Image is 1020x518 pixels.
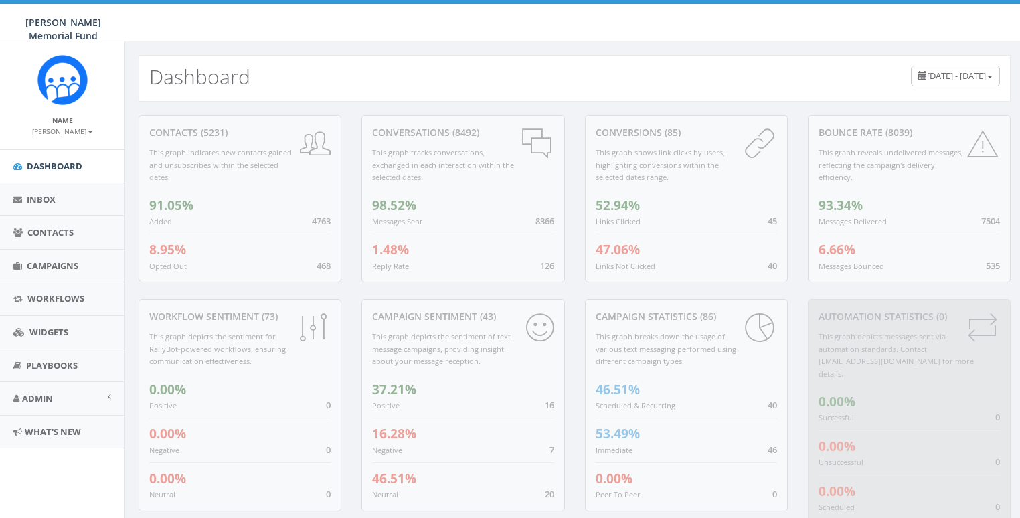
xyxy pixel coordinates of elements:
[149,310,331,323] div: Workflow Sentiment
[596,445,632,455] small: Immediate
[768,260,777,272] span: 40
[29,326,68,338] span: Widgets
[149,197,193,214] span: 91.05%
[768,444,777,456] span: 46
[596,331,736,366] small: This graph breaks down the usage of various text messaging performed using different campaign types.
[995,411,1000,423] span: 0
[22,392,53,404] span: Admin
[819,393,855,410] span: 0.00%
[883,126,912,139] span: (8039)
[934,310,947,323] span: (0)
[477,310,496,323] span: (43)
[317,260,331,272] span: 468
[596,241,640,258] span: 47.06%
[596,216,641,226] small: Links Clicked
[768,399,777,411] span: 40
[32,126,93,136] small: [PERSON_NAME]
[149,147,292,182] small: This graph indicates new contacts gained and unsubscribes within the selected dates.
[372,197,416,214] span: 98.52%
[819,261,884,271] small: Messages Bounced
[149,425,186,442] span: 0.00%
[927,70,986,82] span: [DATE] - [DATE]
[540,260,554,272] span: 126
[372,381,416,398] span: 37.21%
[149,445,179,455] small: Negative
[37,55,88,105] img: Rally_Corp_Icon.png
[326,488,331,500] span: 0
[549,444,554,456] span: 7
[768,215,777,227] span: 45
[27,226,74,238] span: Contacts
[27,292,84,305] span: Workflows
[27,160,82,172] span: Dashboard
[149,126,331,139] div: contacts
[372,261,409,271] small: Reply Rate
[372,425,416,442] span: 16.28%
[819,147,963,182] small: This graph reveals undelivered messages, reflecting the campaign's delivery efficiency.
[372,310,554,323] div: Campaign Sentiment
[819,457,863,467] small: Unsuccessful
[596,425,640,442] span: 53.49%
[149,241,186,258] span: 8.95%
[372,400,400,410] small: Positive
[535,215,554,227] span: 8366
[52,116,73,125] small: Name
[545,399,554,411] span: 16
[149,216,172,226] small: Added
[372,216,422,226] small: Messages Sent
[596,126,777,139] div: conversions
[819,197,863,214] span: 93.34%
[149,66,250,88] h2: Dashboard
[596,261,655,271] small: Links Not Clicked
[596,310,777,323] div: Campaign Statistics
[149,489,175,499] small: Neutral
[25,426,81,438] span: What's New
[149,331,286,366] small: This graph depicts the sentiment for RallyBot-powered workflows, ensuring communication effective...
[819,331,974,379] small: This graph depicts messages sent via automation standards. Contact [EMAIL_ADDRESS][DOMAIN_NAME] f...
[149,261,187,271] small: Opted Out
[819,241,855,258] span: 6.66%
[450,126,479,139] span: (8492)
[596,381,640,398] span: 46.51%
[819,438,855,455] span: 0.00%
[819,483,855,500] span: 0.00%
[25,16,101,42] span: [PERSON_NAME] Memorial Fund
[27,193,56,205] span: Inbox
[819,216,887,226] small: Messages Delivered
[596,489,641,499] small: Peer To Peer
[312,215,331,227] span: 4763
[981,215,1000,227] span: 7504
[596,470,632,487] span: 0.00%
[545,488,554,500] span: 20
[27,260,78,272] span: Campaigns
[372,445,402,455] small: Negative
[198,126,228,139] span: (5231)
[596,400,675,410] small: Scheduled & Recurring
[149,400,177,410] small: Positive
[149,470,186,487] span: 0.00%
[372,470,416,487] span: 46.51%
[819,126,1000,139] div: Bounce Rate
[372,126,554,139] div: conversations
[149,381,186,398] span: 0.00%
[995,456,1000,468] span: 0
[819,502,855,512] small: Scheduled
[697,310,716,323] span: (86)
[372,489,398,499] small: Neutral
[372,241,409,258] span: 1.48%
[819,310,1000,323] div: Automation Statistics
[259,310,278,323] span: (73)
[596,147,725,182] small: This graph shows link clicks by users, highlighting conversions within the selected dates range.
[986,260,1000,272] span: 535
[819,412,854,422] small: Successful
[32,124,93,137] a: [PERSON_NAME]
[662,126,681,139] span: (85)
[372,147,514,182] small: This graph tracks conversations, exchanged in each interaction within the selected dates.
[772,488,777,500] span: 0
[596,197,640,214] span: 52.94%
[372,331,511,366] small: This graph depicts the sentiment of text message campaigns, providing insight about your message ...
[326,444,331,456] span: 0
[326,399,331,411] span: 0
[26,359,78,371] span: Playbooks
[995,501,1000,513] span: 0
